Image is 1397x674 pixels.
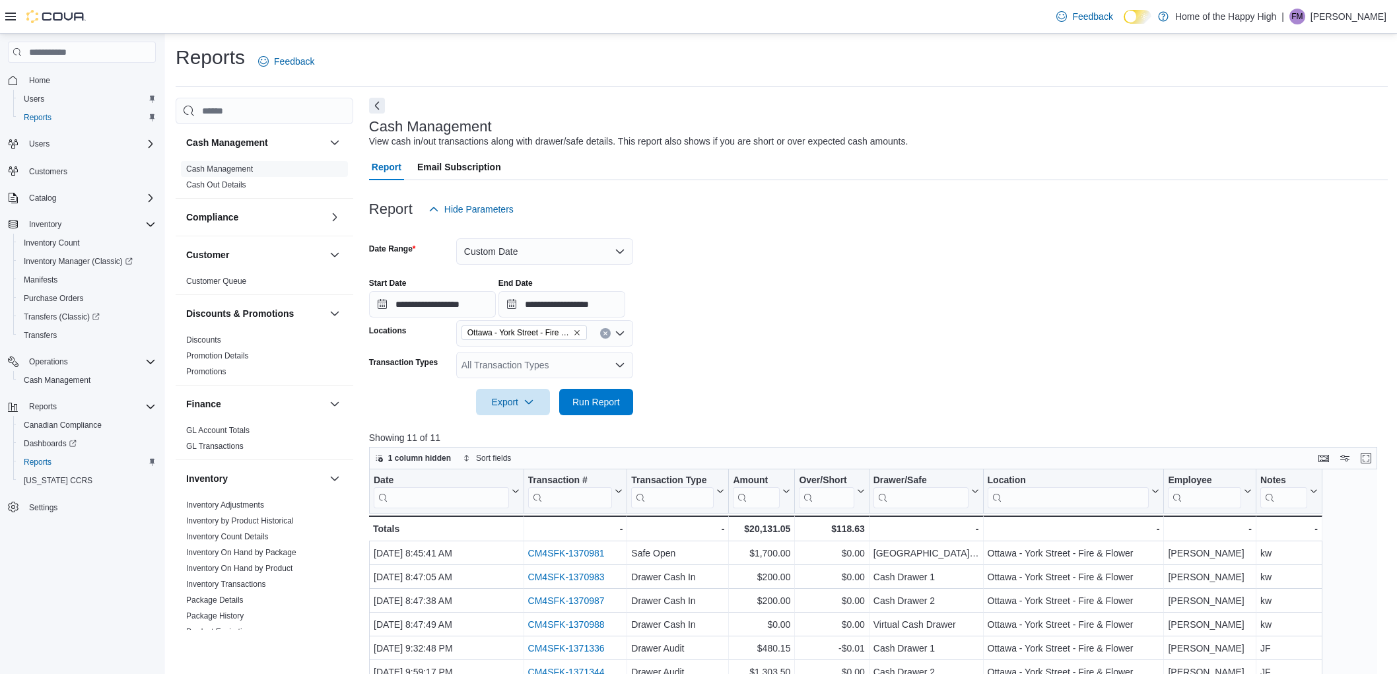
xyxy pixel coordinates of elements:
span: Inventory [24,217,156,232]
button: Inventory [186,472,324,485]
p: Home of the Happy High [1175,9,1276,24]
div: [GEOGRAPHIC_DATA] - [GEOGRAPHIC_DATA] [873,545,979,561]
button: Over/Short [799,475,864,508]
span: Feedback [274,55,314,68]
a: [US_STATE] CCRS [18,473,98,489]
span: Reports [29,401,57,412]
div: Drawer Cash In [631,617,724,632]
div: $118.63 [799,521,864,537]
div: [PERSON_NAME] [1168,640,1252,656]
div: - [873,521,979,537]
a: Dashboards [18,436,82,452]
label: Locations [369,325,407,336]
a: Purchase Orders [18,290,89,306]
div: Cash Drawer 2 [873,593,979,609]
span: Reports [24,457,51,467]
span: Export [484,389,542,415]
span: [US_STATE] CCRS [24,475,92,486]
button: Users [24,136,55,152]
a: Reports [18,454,57,470]
button: Compliance [186,211,324,224]
input: Dark Mode [1124,10,1151,24]
div: Discounts & Promotions [176,332,353,385]
div: Employee [1168,475,1241,487]
div: $0.00 [799,593,864,609]
span: Email Subscription [417,154,501,180]
div: $0.00 [799,545,864,561]
span: FM [1291,9,1303,24]
div: - [631,521,724,537]
button: Inventory [24,217,67,232]
span: Canadian Compliance [18,417,156,433]
div: Ottawa - York Street - Fire & Flower [987,617,1159,632]
a: Inventory by Product Historical [186,516,294,525]
a: Reports [18,110,57,125]
button: Hide Parameters [423,196,519,222]
button: Notes [1260,475,1318,508]
button: Display options [1337,450,1353,466]
span: Cash Out Details [186,180,246,190]
div: - [987,521,1159,537]
button: Customer [186,248,324,261]
div: $480.15 [733,640,790,656]
span: Settings [29,502,57,513]
h1: Reports [176,44,245,71]
span: Transfers [24,330,57,341]
div: [DATE] 8:47:05 AM [374,569,520,585]
a: Transfers (Classic) [13,308,161,326]
a: Cash Management [186,164,253,174]
span: Hide Parameters [444,203,514,216]
span: Purchase Orders [18,290,156,306]
div: kw [1260,617,1318,632]
span: Customers [29,166,67,177]
span: Inventory On Hand by Product [186,563,292,574]
div: [DATE] 9:32:48 PM [374,640,520,656]
div: View cash in/out transactions along with drawer/safe details. This report also shows if you are s... [369,135,908,149]
a: Package Details [186,595,244,605]
button: Finance [186,397,324,411]
button: Next [369,98,385,114]
span: Home [29,75,50,86]
span: Inventory Count [24,238,80,248]
div: Finance [176,422,353,459]
div: $0.00 [733,617,790,632]
h3: Cash Management [369,119,492,135]
div: Ottawa - York Street - Fire & Flower [987,545,1159,561]
button: Reports [13,108,161,127]
button: Employee [1168,475,1252,508]
input: Press the down key to open a popover containing a calendar. [498,291,625,318]
button: Location [987,475,1159,508]
div: $200.00 [733,593,790,609]
button: Inventory [3,215,161,234]
span: Cash Management [24,375,90,386]
button: Purchase Orders [13,289,161,308]
span: Inventory Adjustments [186,500,264,510]
a: Customers [24,164,73,180]
div: Customer [176,273,353,294]
div: [PERSON_NAME] [1168,593,1252,609]
a: CM4SFK-1370987 [528,595,604,606]
div: Cash Drawer 1 [873,640,979,656]
button: Operations [3,353,161,371]
div: [DATE] 8:45:41 AM [374,545,520,561]
img: Cova [26,10,86,23]
button: Transfers [13,326,161,345]
a: Dashboards [13,434,161,453]
span: Feedback [1072,10,1112,23]
div: Drawer Cash In [631,569,724,585]
div: Notes [1260,475,1307,487]
span: Ottawa - York Street - Fire & Flower [467,326,570,339]
span: Washington CCRS [18,473,156,489]
div: Drawer Cash In [631,593,724,609]
button: Reports [24,399,62,415]
a: Inventory Transactions [186,580,266,589]
a: Users [18,91,50,107]
a: Feedback [253,48,320,75]
div: Notes [1260,475,1307,508]
span: Catalog [24,190,156,206]
a: Inventory Count Details [186,532,269,541]
button: Operations [24,354,73,370]
button: Discounts & Promotions [186,307,324,320]
button: Drawer/Safe [873,475,979,508]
